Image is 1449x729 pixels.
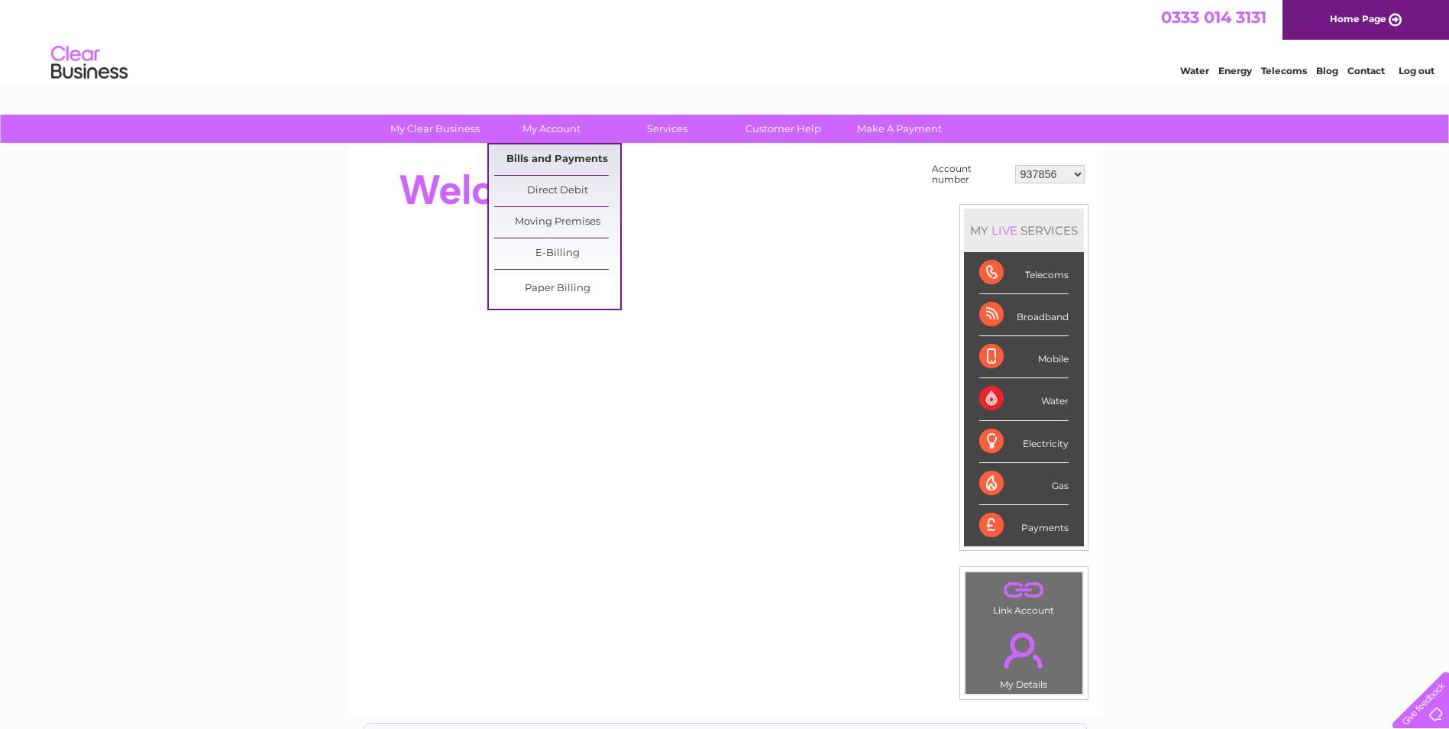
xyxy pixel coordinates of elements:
[988,223,1020,238] div: LIVE
[364,8,1086,74] div: Clear Business is a trading name of Verastar Limited (registered in [GEOGRAPHIC_DATA] No. 3667643...
[1180,65,1209,76] a: Water
[494,144,620,175] a: Bills and Payments
[50,40,128,86] img: logo.png
[964,209,1084,252] div: MY SERVICES
[965,572,1083,620] td: Link Account
[1161,8,1266,27] a: 0333 014 3131
[494,274,620,304] a: Paper Billing
[979,505,1069,546] div: Payments
[1347,65,1385,76] a: Contact
[969,624,1079,677] a: .
[720,115,846,143] a: Customer Help
[1316,65,1338,76] a: Blog
[836,115,962,143] a: Make A Payment
[979,336,1069,378] div: Mobile
[372,115,498,143] a: My Clear Business
[928,160,1011,189] td: Account number
[1399,65,1434,76] a: Log out
[1218,65,1252,76] a: Energy
[979,378,1069,420] div: Water
[979,294,1069,336] div: Broadband
[494,207,620,238] a: Moving Premises
[979,252,1069,294] div: Telecoms
[979,421,1069,463] div: Electricity
[1261,65,1307,76] a: Telecoms
[965,620,1083,695] td: My Details
[604,115,730,143] a: Services
[494,238,620,269] a: E-Billing
[488,115,614,143] a: My Account
[969,576,1079,603] a: .
[494,176,620,206] a: Direct Debit
[979,463,1069,505] div: Gas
